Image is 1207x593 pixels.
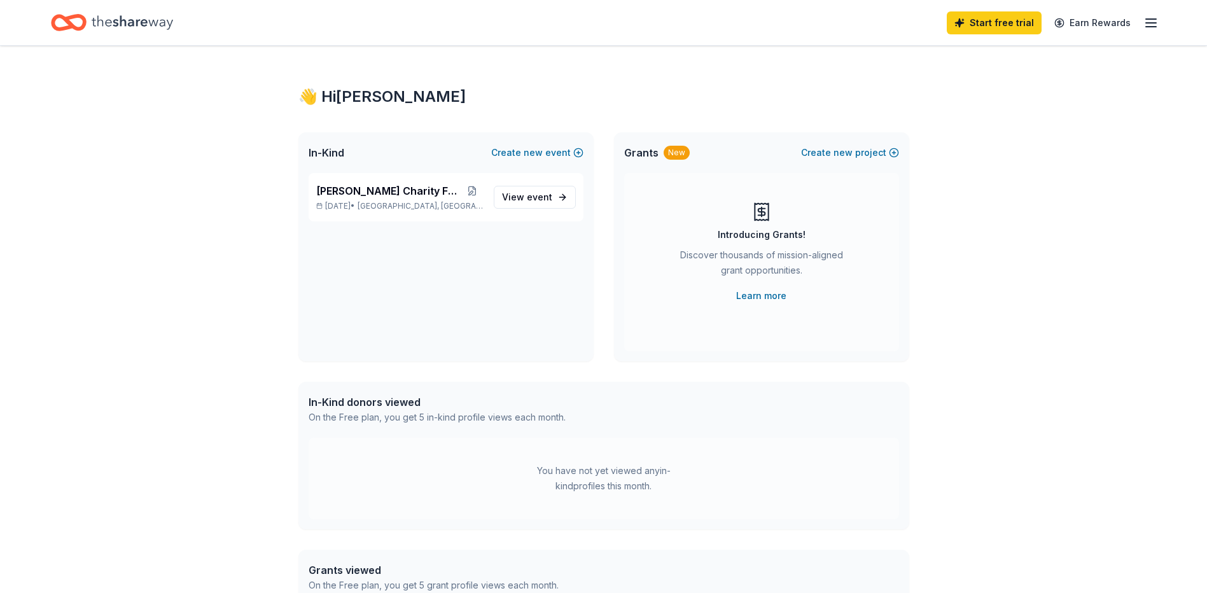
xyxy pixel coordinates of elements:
[736,288,786,303] a: Learn more
[298,87,909,107] div: 👋 Hi [PERSON_NAME]
[664,146,690,160] div: New
[502,190,552,205] span: View
[947,11,1042,34] a: Start free trial
[309,394,566,410] div: In-Kind donors viewed
[51,8,173,38] a: Home
[675,248,848,283] div: Discover thousands of mission-aligned grant opportunities.
[309,145,344,160] span: In-Kind
[494,186,576,209] a: View event
[718,227,806,242] div: Introducing Grants!
[1047,11,1138,34] a: Earn Rewards
[491,145,583,160] button: Createnewevent
[524,145,543,160] span: new
[309,562,559,578] div: Grants viewed
[358,201,483,211] span: [GEOGRAPHIC_DATA], [GEOGRAPHIC_DATA]
[316,183,461,199] span: [PERSON_NAME] Charity Fashion
[309,578,559,593] div: On the Free plan, you get 5 grant profile views each month.
[801,145,899,160] button: Createnewproject
[834,145,853,160] span: new
[316,201,484,211] p: [DATE] •
[624,145,659,160] span: Grants
[524,463,683,494] div: You have not yet viewed any in-kind profiles this month.
[527,192,552,202] span: event
[309,410,566,425] div: On the Free plan, you get 5 in-kind profile views each month.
